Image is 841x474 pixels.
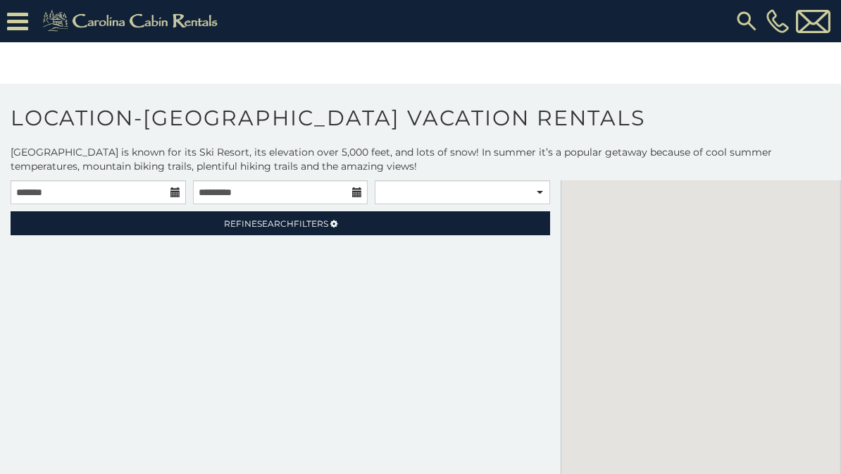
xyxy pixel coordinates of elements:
[257,218,294,229] span: Search
[734,8,759,34] img: search-regular.svg
[11,211,550,235] a: RefineSearchFilters
[224,218,328,229] span: Refine Filters
[763,9,792,33] a: [PHONE_NUMBER]
[35,7,230,35] img: Khaki-logo.png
